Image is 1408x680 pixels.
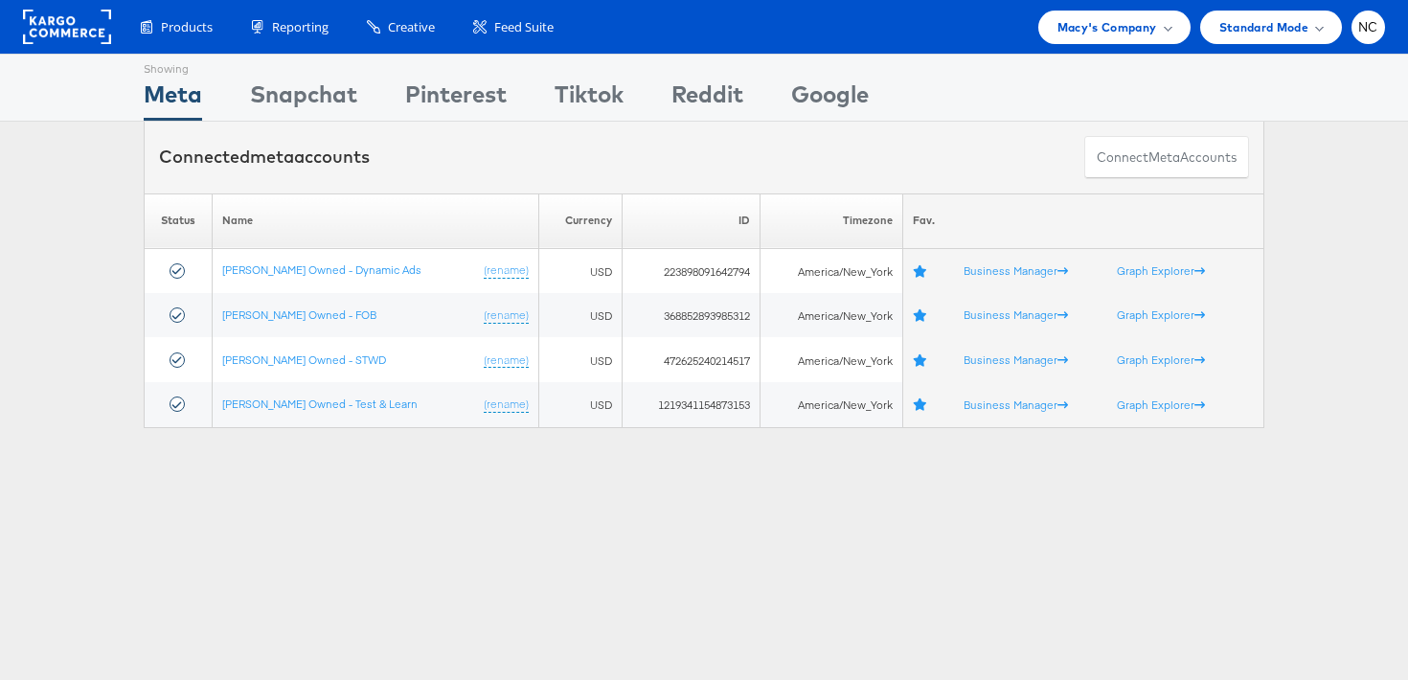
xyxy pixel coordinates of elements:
[161,18,213,36] span: Products
[761,293,902,338] td: America/New_York
[1148,148,1180,167] span: meta
[484,351,529,368] a: (rename)
[964,263,1068,278] a: Business Manager
[622,193,761,248] th: ID
[494,18,554,36] span: Feed Suite
[964,397,1068,411] a: Business Manager
[761,248,902,293] td: America/New_York
[222,262,421,277] a: [PERSON_NAME] Owned - Dynamic Ads
[222,351,386,366] a: [PERSON_NAME] Owned - STWD
[761,382,902,427] td: America/New_York
[484,397,529,413] a: (rename)
[964,352,1068,367] a: Business Manager
[671,78,743,121] div: Reddit
[484,262,529,279] a: (rename)
[222,397,418,411] a: [PERSON_NAME] Owned - Test & Learn
[761,337,902,382] td: America/New_York
[538,248,622,293] td: USD
[1117,263,1205,278] a: Graph Explorer
[1057,17,1157,37] span: Macy's Company
[1358,21,1378,34] span: NC
[1117,397,1205,411] a: Graph Explorer
[964,307,1068,322] a: Business Manager
[538,382,622,427] td: USD
[222,307,376,322] a: [PERSON_NAME] Owned - FOB
[761,193,902,248] th: Timezone
[791,78,869,121] div: Google
[622,293,761,338] td: 368852893985312
[538,293,622,338] td: USD
[1219,17,1308,37] span: Standard Mode
[1084,136,1249,179] button: ConnectmetaAccounts
[250,146,294,168] span: meta
[622,382,761,427] td: 1219341154873153
[538,337,622,382] td: USD
[272,18,329,36] span: Reporting
[622,337,761,382] td: 472625240214517
[622,248,761,293] td: 223898091642794
[145,193,213,248] th: Status
[1117,307,1205,322] a: Graph Explorer
[538,193,622,248] th: Currency
[144,55,202,78] div: Showing
[212,193,538,248] th: Name
[484,307,529,324] a: (rename)
[159,145,370,170] div: Connected accounts
[144,78,202,121] div: Meta
[1117,352,1205,367] a: Graph Explorer
[388,18,435,36] span: Creative
[555,78,624,121] div: Tiktok
[405,78,507,121] div: Pinterest
[250,78,357,121] div: Snapchat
